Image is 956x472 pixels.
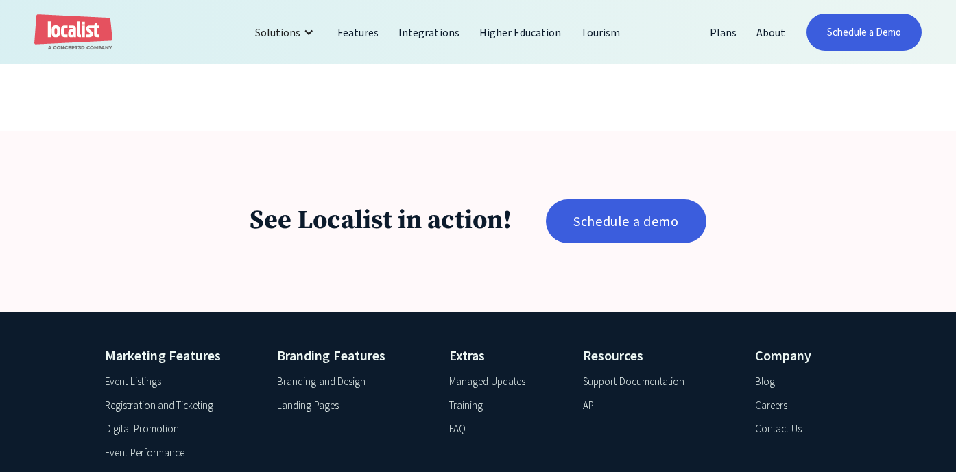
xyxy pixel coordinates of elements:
a: Digital Promotion [105,421,179,437]
a: Training [449,398,483,414]
a: Schedule a Demo [806,14,922,51]
a: FAQ [449,421,466,437]
a: Plans [700,16,747,49]
a: Support Documentation [583,374,684,390]
a: Features [328,16,389,49]
div: Solutions [255,24,300,40]
a: Schedule a demo [546,199,706,243]
h4: Extras [449,345,564,366]
a: Branding and Design [277,374,366,390]
h4: Resources [583,345,736,366]
h4: Marketing Features [105,345,258,366]
a: Landing Pages [277,398,338,414]
a: Higher Education [470,16,572,49]
h4: Branding Features [277,345,430,366]
a: Tourism [571,16,630,49]
a: About [747,16,796,49]
a: Blog [755,374,775,390]
a: Careers [755,398,787,414]
a: Registration and Ticketing [105,398,213,414]
a: home [34,14,112,51]
a: API [583,398,596,414]
a: Managed Updates [449,374,525,390]
a: Event Performance [105,445,184,461]
a: Integrations [389,16,469,49]
div: Solutions [245,16,328,49]
a: Contact Us [755,421,801,437]
h4: Company [755,345,850,366]
a: Event Listings [105,374,160,390]
h1: See Localist in action! [250,205,512,238]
